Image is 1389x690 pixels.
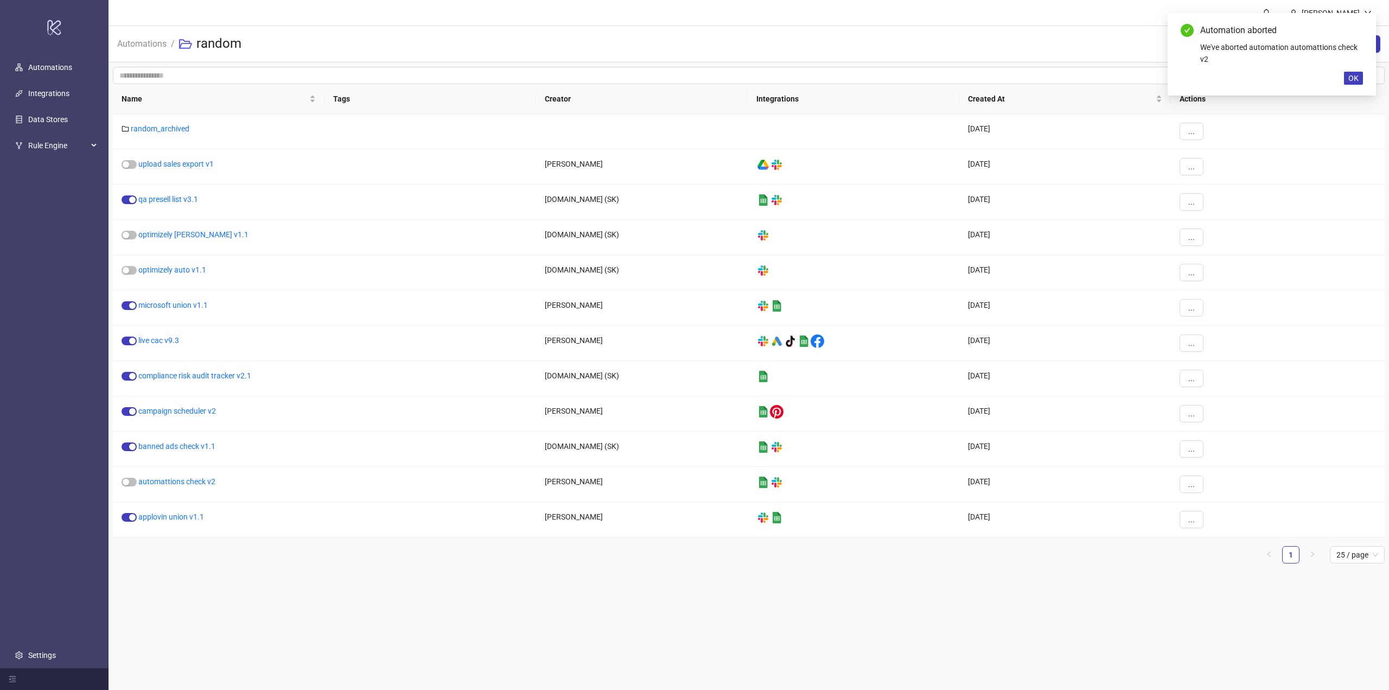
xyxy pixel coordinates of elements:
[1344,72,1363,85] button: OK
[1348,74,1359,83] span: OK
[1181,24,1194,37] span: check-circle
[1351,24,1363,36] a: Close
[1200,41,1363,65] div: We've aborted automation automattions check v2
[1200,24,1363,37] div: Automation aborted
